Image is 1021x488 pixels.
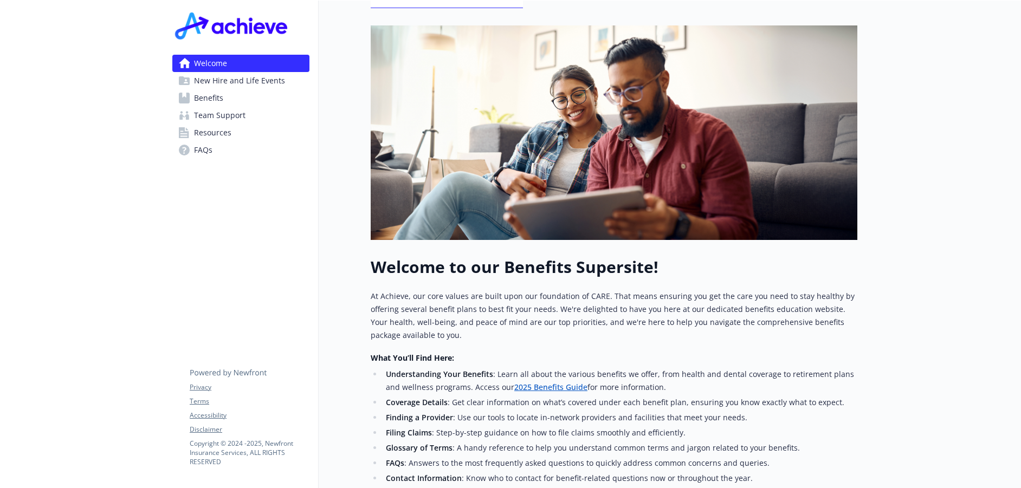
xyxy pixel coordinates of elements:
li: : A handy reference to help you understand common terms and jargon related to your benefits. [383,441,857,454]
span: Welcome [194,55,227,72]
li: : Learn all about the various benefits we offer, from health and dental coverage to retirement pl... [383,368,857,394]
span: FAQs [194,141,212,159]
span: New Hire and Life Events [194,72,285,89]
strong: Glossary of Terms [386,443,453,453]
li: : Step-by-step guidance on how to file claims smoothly and efficiently. [383,426,857,439]
a: Team Support [172,107,309,124]
a: Terms [190,396,309,406]
span: Resources [194,124,231,141]
strong: Contact Information [386,473,462,483]
img: overview page banner [371,25,857,240]
a: Resources [172,124,309,141]
a: New Hire and Life Events [172,72,309,89]
strong: Coverage Details [386,397,448,407]
p: Copyright © 2024 - 2025 , Newfront Insurance Services, ALL RIGHTS RESERVED [190,439,309,466]
strong: What You’ll Find Here: [371,353,454,363]
span: Benefits [194,89,223,107]
a: Accessibility [190,411,309,420]
li: : Answers to the most frequently asked questions to quickly address common concerns and queries. [383,457,857,470]
strong: Filing Claims [386,427,432,438]
a: Disclaimer [190,425,309,434]
a: FAQs [172,141,309,159]
li: : Get clear information on what’s covered under each benefit plan, ensuring you know exactly what... [383,396,857,409]
p: At Achieve, our core values are built upon our foundation of CARE. That means ensuring you get th... [371,290,857,342]
h1: Welcome to our Benefits Supersite! [371,257,857,277]
a: 2025 Benefits Guide [514,382,587,392]
a: Welcome [172,55,309,72]
strong: FAQs [386,458,404,468]
li: : Use our tools to locate in-network providers and facilities that meet your needs. [383,411,857,424]
li: : Know who to contact for benefit-related questions now or throughout the year. [383,472,857,485]
a: Benefits [172,89,309,107]
a: Privacy [190,382,309,392]
span: Team Support [194,107,245,124]
strong: Finding a Provider [386,412,453,422]
strong: Understanding Your Benefits [386,369,493,379]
